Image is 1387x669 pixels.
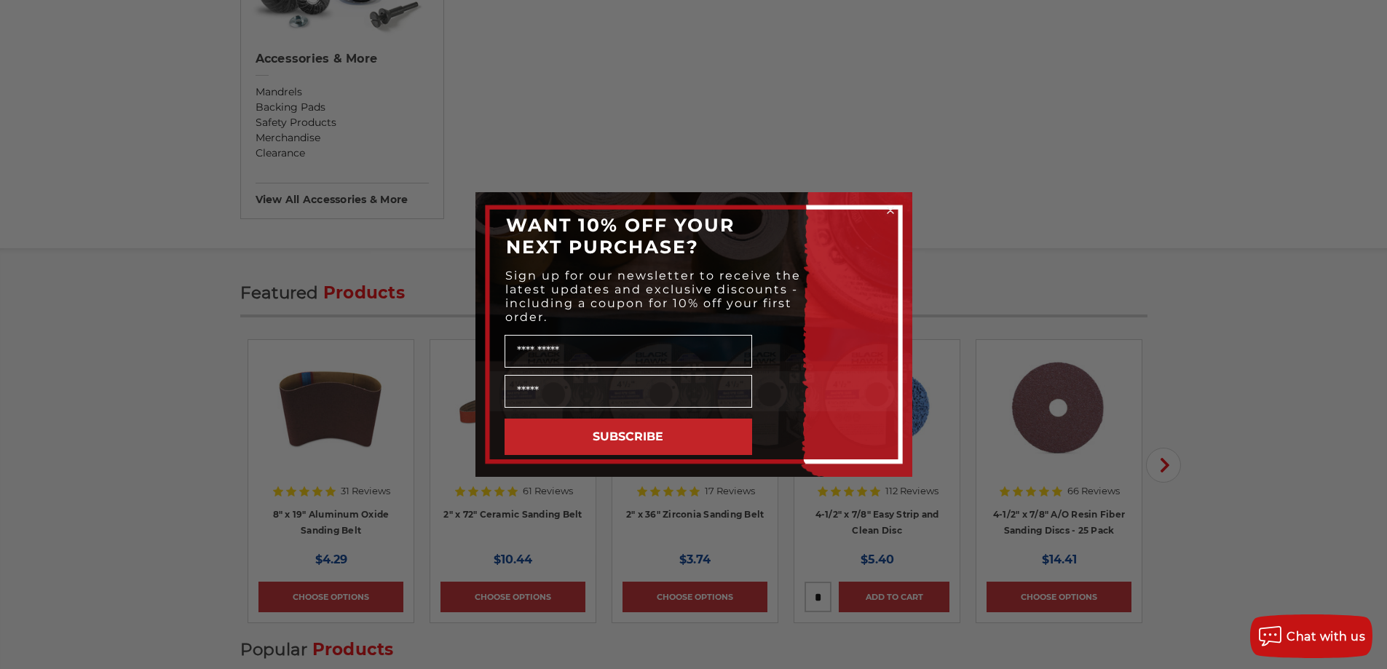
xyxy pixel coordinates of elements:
[505,269,801,324] span: Sign up for our newsletter to receive the latest updates and exclusive discounts - including a co...
[1250,614,1372,658] button: Chat with us
[883,203,898,218] button: Close dialog
[506,214,735,258] span: WANT 10% OFF YOUR NEXT PURCHASE?
[505,419,752,455] button: SUBSCRIBE
[1287,630,1365,644] span: Chat with us
[505,375,752,408] input: Email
